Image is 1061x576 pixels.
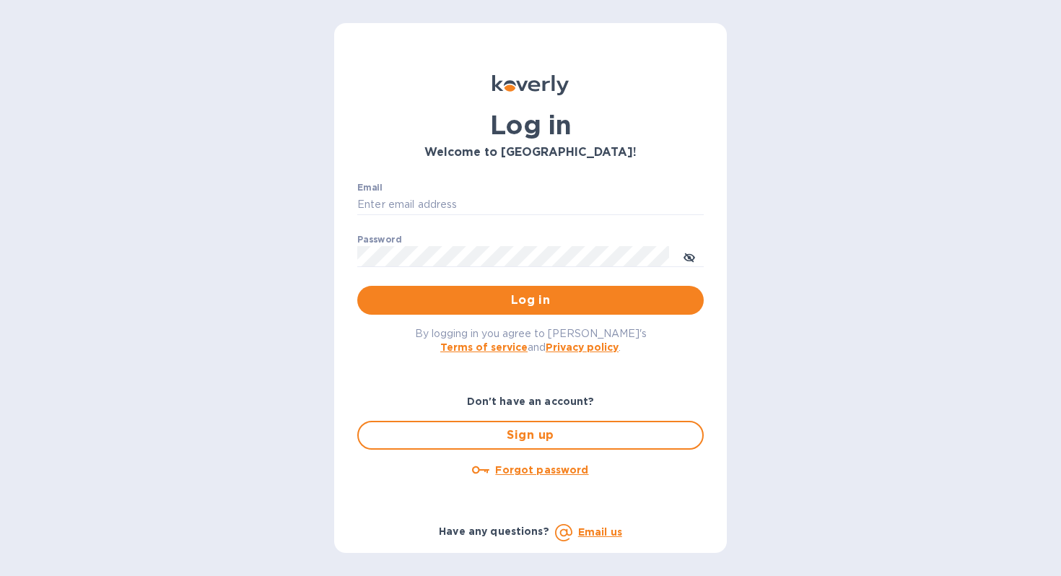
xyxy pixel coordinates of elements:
[578,526,622,538] a: Email us
[357,146,704,160] h3: Welcome to [GEOGRAPHIC_DATA]!
[357,183,383,192] label: Email
[370,427,691,444] span: Sign up
[440,341,528,353] a: Terms of service
[675,242,704,271] button: toggle password visibility
[439,525,549,537] b: Have any questions?
[357,421,704,450] button: Sign up
[357,110,704,140] h1: Log in
[492,75,569,95] img: Koverly
[357,235,401,244] label: Password
[467,396,595,407] b: Don't have an account?
[495,464,588,476] u: Forgot password
[357,194,704,216] input: Enter email address
[546,341,619,353] a: Privacy policy
[415,328,647,353] span: By logging in you agree to [PERSON_NAME]'s and .
[357,286,704,315] button: Log in
[369,292,692,309] span: Log in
